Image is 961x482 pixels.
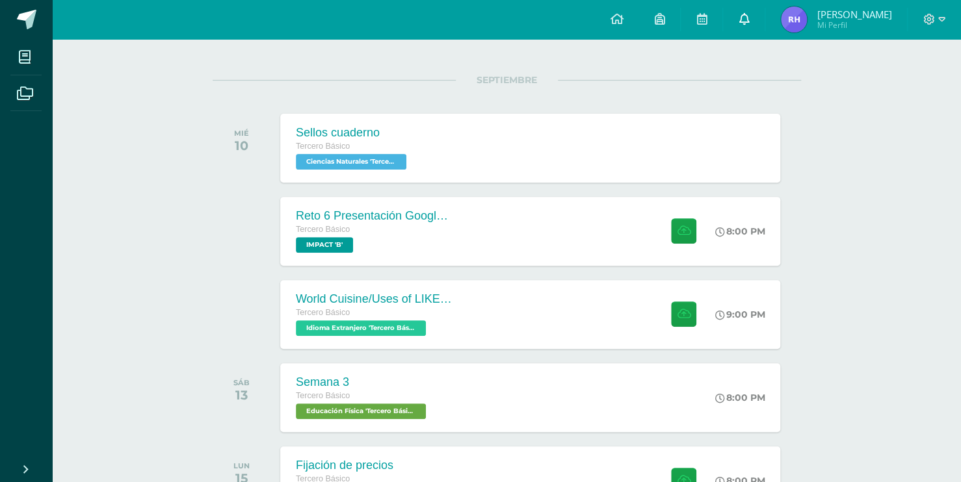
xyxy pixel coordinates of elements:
[296,225,350,234] span: Tercero Básico
[296,375,429,389] div: Semana 3
[296,292,452,306] div: World Cuisine/Uses of LIKE week 5
[234,129,249,138] div: MIÉ
[296,126,410,140] div: Sellos cuaderno
[715,225,765,237] div: 8:00 PM
[234,138,249,153] div: 10
[817,19,891,31] span: Mi Perfil
[296,209,452,223] div: Reto 6 Presentación Google Slides Clase 3 y 4
[715,309,765,320] div: 9:00 PM
[781,6,807,32] img: e1c7cf6c0195cc103d81c689ad3ad45d.png
[296,142,350,151] span: Tercero Básico
[296,459,429,472] div: Fijación de precios
[817,8,891,21] span: [PERSON_NAME]
[233,461,250,470] div: LUN
[296,237,353,253] span: IMPACT 'B'
[233,378,250,387] div: SÁB
[715,392,765,403] div: 8:00 PM
[456,74,558,86] span: SEPTIEMBRE
[296,154,406,170] span: Ciencias Naturales 'Tercero Básico B'
[233,387,250,403] div: 13
[296,320,426,336] span: Idioma Extranjero 'Tercero Básico B'
[296,391,350,400] span: Tercero Básico
[296,308,350,317] span: Tercero Básico
[296,403,426,419] span: Educación Física 'Tercero Básico B'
